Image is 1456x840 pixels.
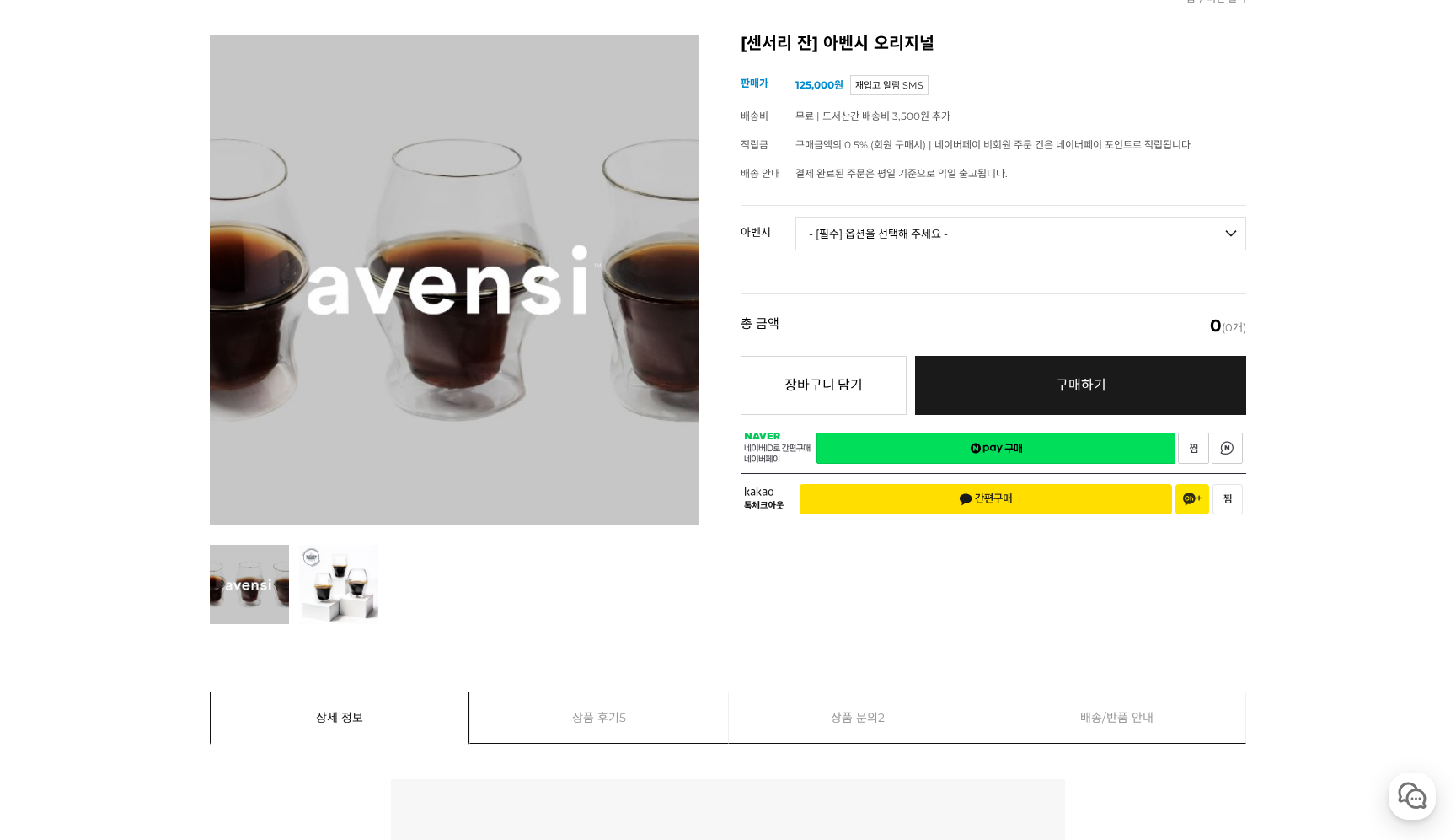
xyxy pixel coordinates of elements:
[217,535,324,577] a: 설정
[619,692,626,743] span: 5
[741,206,795,245] th: 아벤시
[741,138,768,151] span: 적립금
[988,692,1246,743] a: 배송/반품 안내
[741,110,768,122] span: 배송비
[741,167,780,180] span: 배송 안내
[816,433,1175,464] a: 새창
[53,560,63,573] span: 홈
[1212,433,1243,464] a: 새창
[1056,377,1106,393] span: 구매하기
[915,356,1246,415] a: 구매하기
[741,356,907,415] button: 장바구니 담기
[1210,315,1222,336] em: 0
[878,692,885,743] span: 2
[154,561,174,574] span: 대화
[959,493,1013,506] span: 간편구매
[741,77,768,89] span: 판매가
[795,138,1193,151] span: 구매금액의 0.5% (회원 구매시) | 네이버페이 비회원 주문 건은 네이버페이 포인트로 적립됩니다.
[795,110,950,122] span: 무료 | 도서산간 배송비 3,500원 추가
[800,484,1172,514] button: 간편구매
[1175,484,1209,514] button: 채널 추가
[210,35,699,525] img: 아벤시 잔 3종 세트
[795,78,843,91] strong: 125,000원
[1210,317,1246,334] span: (0개)
[1183,493,1202,506] span: 채널 추가
[470,692,729,743] a: 상품 후기5
[5,535,111,577] a: 홈
[111,535,217,577] a: 대화
[1223,493,1232,505] span: 찜
[741,317,779,334] strong: 총 금액
[741,35,1246,52] h2: [센서리 잔] 아벤시 오리지널
[260,560,281,573] span: 설정
[744,487,787,511] span: 카카오 톡체크아웃
[729,692,988,743] a: 상품 문의2
[1212,484,1243,514] button: 찜
[795,167,1008,180] span: 결제 완료된 주문은 평일 기준으로 익일 출고됩니다.
[211,692,468,743] a: 상세 정보
[1178,433,1209,464] a: 새창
